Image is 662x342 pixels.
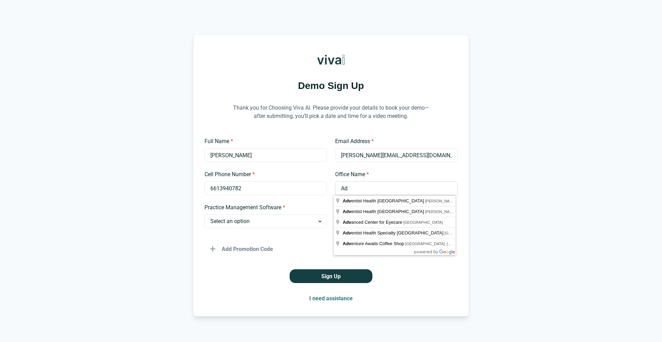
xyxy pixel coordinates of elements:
[204,137,323,145] label: Full Name
[204,242,279,256] button: Add Promotion Code
[343,209,351,214] span: Adv
[343,241,351,246] span: Adv
[290,269,372,283] button: Sign Up
[228,95,434,129] p: Thank you for Choosing Viva AI. Please provide your details to book your demo—after submitting, y...
[343,198,351,203] span: Adv
[304,291,358,305] button: I need assistance
[343,220,351,225] span: Adv
[343,198,425,203] span: entist Health [GEOGRAPHIC_DATA]
[425,210,579,214] span: [PERSON_NAME][GEOGRAPHIC_DATA], [GEOGRAPHIC_DATA], [GEOGRAPHIC_DATA]
[204,79,458,92] h1: Demo Sign Up
[343,230,351,235] span: Adv
[444,231,525,235] span: [GEOGRAPHIC_DATA], [GEOGRAPHIC_DATA]
[425,199,579,203] span: [PERSON_NAME][GEOGRAPHIC_DATA], [GEOGRAPHIC_DATA], [GEOGRAPHIC_DATA]
[405,242,486,246] span: [GEOGRAPHIC_DATA], [GEOGRAPHIC_DATA]
[204,203,323,212] label: Practice Management Software
[335,137,453,145] label: Email Address
[343,230,444,235] span: entist Health Specialty [GEOGRAPHIC_DATA]
[343,220,403,225] span: anced Center for Eyecare
[204,170,323,179] label: Cell Phone Number
[343,209,425,214] span: entist Health [GEOGRAPHIC_DATA]
[335,181,458,195] input: Type your office name and address
[317,46,345,73] img: Viva AI Logo
[403,220,443,224] span: [GEOGRAPHIC_DATA]
[335,170,453,179] label: Office Name
[343,241,405,246] span: enture Awaits Coffee Shop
